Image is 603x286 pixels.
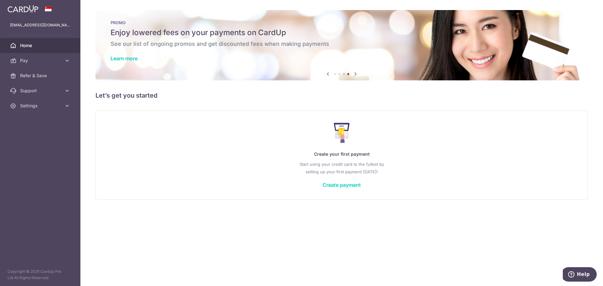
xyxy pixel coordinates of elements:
img: CardUp [8,5,38,13]
h5: Let’s get you started [95,90,588,100]
p: [EMAIL_ADDRESS][DOMAIN_NAME] [10,22,70,28]
span: Settings [20,103,62,109]
iframe: Opens a widget where you can find more information [563,267,597,283]
p: Create your first payment [108,150,575,158]
a: Create payment [323,182,361,188]
p: PROMO [111,20,573,25]
h5: Enjoy lowered fees on your payments on CardUp [111,28,573,38]
span: Home [20,42,62,49]
span: Refer & Save [20,73,62,79]
span: Pay [20,57,62,64]
span: Support [20,88,62,94]
h6: See our list of ongoing promos and get discounted fees when making payments [111,40,573,48]
img: Make Payment [334,123,350,143]
p: Start using your credit card to the fullest by setting up your first payment [DATE]! [108,160,575,175]
a: Learn more [111,55,138,62]
img: Latest Promos banner [95,10,588,80]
